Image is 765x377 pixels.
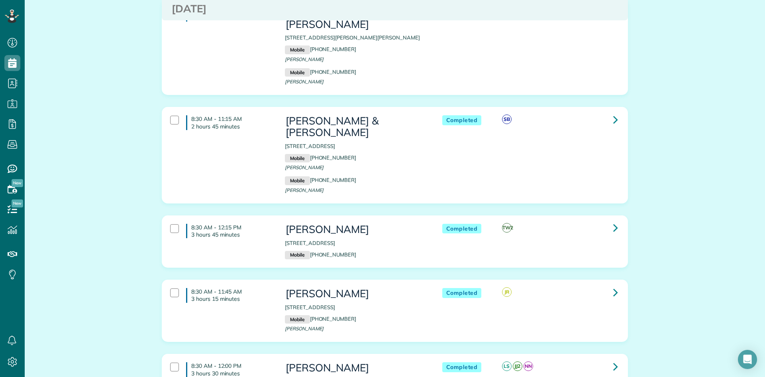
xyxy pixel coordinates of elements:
[502,114,512,124] span: SB
[12,199,23,207] span: New
[285,154,356,161] a: Mobile[PHONE_NUMBER]
[285,79,324,85] span: [PERSON_NAME]
[442,288,482,298] span: Completed
[285,154,310,163] small: Mobile
[285,45,310,54] small: Mobile
[285,315,310,324] small: Mobile
[285,56,324,62] span: [PERSON_NAME]
[285,7,426,30] h3: [PERSON_NAME] & [PERSON_NAME]
[442,362,482,372] span: Completed
[285,288,426,300] h3: [PERSON_NAME]
[285,316,356,322] a: Mobile[PHONE_NUMBER]
[285,68,310,77] small: Mobile
[186,362,273,377] h4: 8:30 AM - 12:00 PM
[191,231,273,238] p: 3 hours 45 minutes
[12,179,23,187] span: New
[191,123,273,130] p: 2 hours 45 minutes
[186,224,273,238] h4: 8:30 AM - 12:15 PM
[172,3,618,15] h3: [DATE]
[191,295,273,302] p: 3 hours 15 minutes
[285,69,356,75] a: Mobile[PHONE_NUMBER]
[502,361,512,371] span: LS
[285,142,426,150] p: [STREET_ADDRESS]
[285,304,426,311] p: [STREET_ADDRESS]
[285,224,426,235] h3: [PERSON_NAME]
[285,187,324,193] span: [PERSON_NAME]
[186,115,273,130] h4: 8:30 AM - 11:15 AM
[442,224,482,234] span: Completed
[186,288,273,302] h4: 8:30 AM - 11:45 AM
[285,34,426,41] p: [STREET_ADDRESS][PERSON_NAME][PERSON_NAME]
[285,251,356,258] a: Mobile[PHONE_NUMBER]
[442,115,482,125] span: Completed
[285,326,324,332] span: [PERSON_NAME]
[285,239,426,247] p: [STREET_ADDRESS]
[738,350,757,369] div: Open Intercom Messenger
[285,46,356,52] a: Mobile[PHONE_NUMBER]
[285,362,426,374] h3: [PERSON_NAME]
[285,176,310,185] small: Mobile
[285,251,310,260] small: Mobile
[524,361,533,371] span: NN
[285,164,324,170] span: [PERSON_NAME]
[285,115,426,138] h3: [PERSON_NAME] & [PERSON_NAME]
[502,287,512,297] span: JR
[502,223,512,233] span: TW2
[513,361,522,371] span: JJ2
[191,370,273,377] p: 3 hours 30 minutes
[285,177,356,183] a: Mobile[PHONE_NUMBER]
